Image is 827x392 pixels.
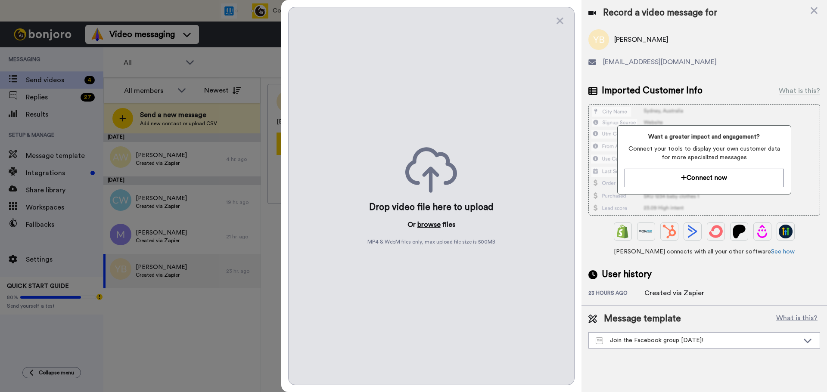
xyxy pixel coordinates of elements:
[367,238,495,245] span: MP4 & WebM files only, max upload file size is 500 MB
[732,225,746,238] img: Patreon
[771,249,795,255] a: See how
[644,288,704,298] div: Created via Zapier
[779,86,820,96] div: What is this?
[625,145,783,162] span: Connect your tools to display your own customer data for more specialized messages
[588,290,644,298] div: 23 hours ago
[596,337,603,344] img: Message-temps.svg
[596,336,799,345] div: Join the Facebook group [DATE]!
[662,225,676,238] img: Hubspot
[602,268,652,281] span: User history
[779,225,793,238] img: GoHighLevel
[625,133,783,141] span: Want a greater impact and engagement?
[616,225,630,238] img: Shopify
[369,201,494,213] div: Drop video file here to upload
[709,225,723,238] img: ConvertKit
[417,219,441,230] button: browse
[774,312,820,325] button: What is this?
[625,169,783,187] button: Connect now
[602,84,703,97] span: Imported Customer Info
[686,225,700,238] img: ActiveCampaign
[407,219,455,230] p: Or files
[639,225,653,238] img: Ontraport
[755,225,769,238] img: Drip
[604,312,681,325] span: Message template
[588,247,820,256] span: [PERSON_NAME] connects with all your other software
